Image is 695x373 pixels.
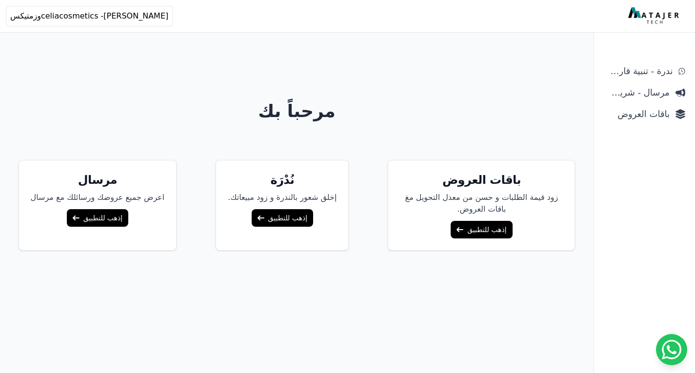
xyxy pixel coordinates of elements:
p: اعرض جميع عروضك ورسائلك مع مرسال [31,192,165,203]
span: مرسال - شريط دعاية [604,86,670,99]
a: إذهب للتطبيق [451,221,512,238]
span: ندرة - تنبية قارب علي النفاذ [604,64,673,78]
button: celiacosmetics -[PERSON_NAME]وزمتيكس [6,6,173,26]
h5: باقات العروض [400,172,563,188]
span: باقات العروض [604,107,670,121]
span: celiacosmetics -[PERSON_NAME]وزمتيكس [10,10,168,22]
a: إذهب للتطبيق [67,209,128,227]
p: إخلق شعور بالندرة و زود مبيعاتك. [228,192,337,203]
h5: نُدْرَة [228,172,337,188]
a: إذهب للتطبيق [252,209,313,227]
img: MatajerTech Logo [628,7,681,25]
p: زود قيمة الطلبات و حسن من معدل التحويل مغ باقات العروض. [400,192,563,215]
h5: مرسال [31,172,165,188]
